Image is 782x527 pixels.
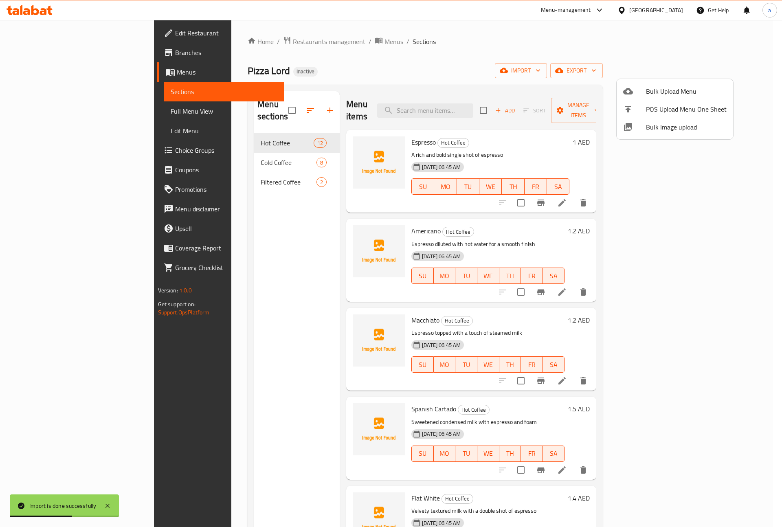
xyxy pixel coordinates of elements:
li: Upload bulk menu [617,82,733,100]
span: Bulk Image upload [646,122,727,132]
div: Import is done successfully [29,501,96,510]
span: POS Upload Menu One Sheet [646,104,727,114]
li: POS Upload Menu One Sheet [617,100,733,118]
span: Bulk Upload Menu [646,86,727,96]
